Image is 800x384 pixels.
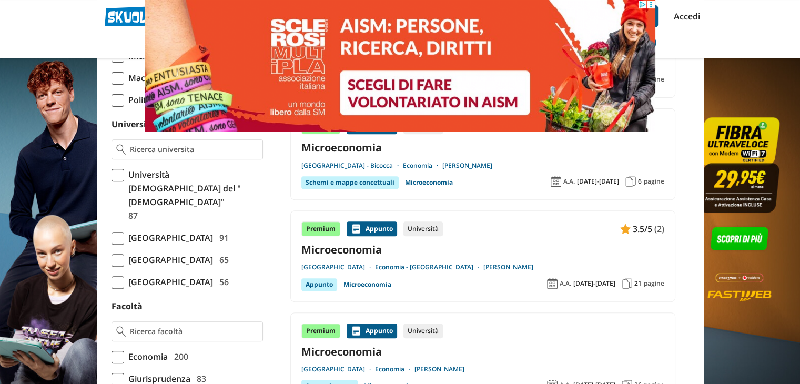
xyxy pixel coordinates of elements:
span: 91 [215,231,229,245]
span: [GEOGRAPHIC_DATA] [124,275,213,289]
a: [GEOGRAPHIC_DATA] - Bicocca [301,161,403,170]
label: Facoltà [112,300,143,312]
a: [PERSON_NAME] [442,161,492,170]
img: Appunti contenuto [620,224,631,234]
a: [GEOGRAPHIC_DATA] [301,263,375,271]
div: Università [403,221,443,236]
a: Economia [375,365,414,373]
span: Macroeconomia [124,71,194,85]
a: Economia - [GEOGRAPHIC_DATA] [375,263,483,271]
a: [GEOGRAPHIC_DATA] [301,365,375,373]
span: (2) [654,222,664,236]
div: Appunto [347,221,397,236]
img: Appunti contenuto [351,326,361,336]
a: Microeconomia [405,176,453,189]
a: Microeconomia [343,278,391,291]
span: pagine [644,177,664,186]
span: Economia [124,350,168,363]
span: 200 [170,350,188,363]
input: Ricerca universita [130,144,258,155]
label: Università [112,118,155,130]
span: 87 [124,209,138,223]
img: Ricerca universita [116,144,126,155]
input: Ricerca facoltà [130,326,258,337]
img: Anno accademico [547,278,558,289]
div: Appunto [301,278,337,291]
span: [DATE]-[DATE] [573,279,615,288]
a: Microeconomia [301,345,664,359]
img: Pagine [625,176,636,187]
div: Premium [301,221,340,236]
a: Accedi [674,5,696,27]
img: Ricerca facoltà [116,326,126,337]
span: [DATE]-[DATE] [577,177,619,186]
div: Schemi e mappe concettuali [301,176,399,189]
a: Microeconomia [301,242,664,257]
span: A.A. [563,177,575,186]
span: A.A. [560,279,571,288]
span: [GEOGRAPHIC_DATA] [124,253,213,267]
a: Microeconomia [301,140,664,155]
img: Pagine [622,278,632,289]
span: [GEOGRAPHIC_DATA] [124,231,213,245]
a: Economia [403,161,442,170]
div: Università [403,324,443,338]
span: Politica economica [124,93,203,107]
img: Appunti contenuto [351,224,361,234]
a: [PERSON_NAME] [414,365,464,373]
span: 56 [215,275,229,289]
div: Appunto [347,324,397,338]
span: Università [DEMOGRAPHIC_DATA] del "[DEMOGRAPHIC_DATA]" [124,168,263,209]
img: Anno accademico [551,176,561,187]
span: 65 [215,253,229,267]
span: 21 [634,279,642,288]
div: Premium [301,324,340,338]
a: [PERSON_NAME] [483,263,533,271]
span: pagine [644,279,664,288]
span: 3.5/5 [633,222,652,236]
span: 6 [638,177,642,186]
